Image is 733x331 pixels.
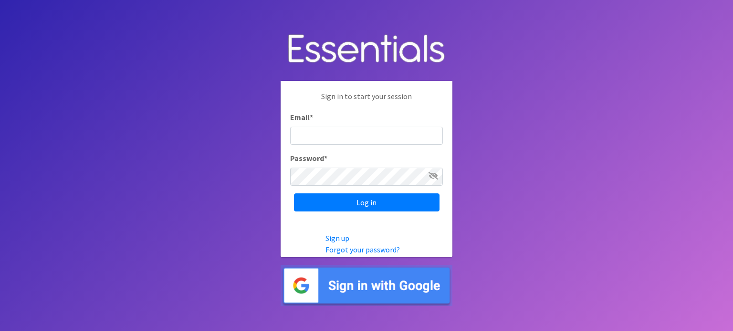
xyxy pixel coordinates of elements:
[281,25,452,74] img: Human Essentials
[290,90,443,111] p: Sign in to start your session
[290,152,327,164] label: Password
[290,111,313,123] label: Email
[281,265,452,306] img: Sign in with Google
[325,233,349,243] a: Sign up
[324,153,327,163] abbr: required
[294,193,440,211] input: Log in
[310,112,313,122] abbr: required
[325,245,400,254] a: Forgot your password?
